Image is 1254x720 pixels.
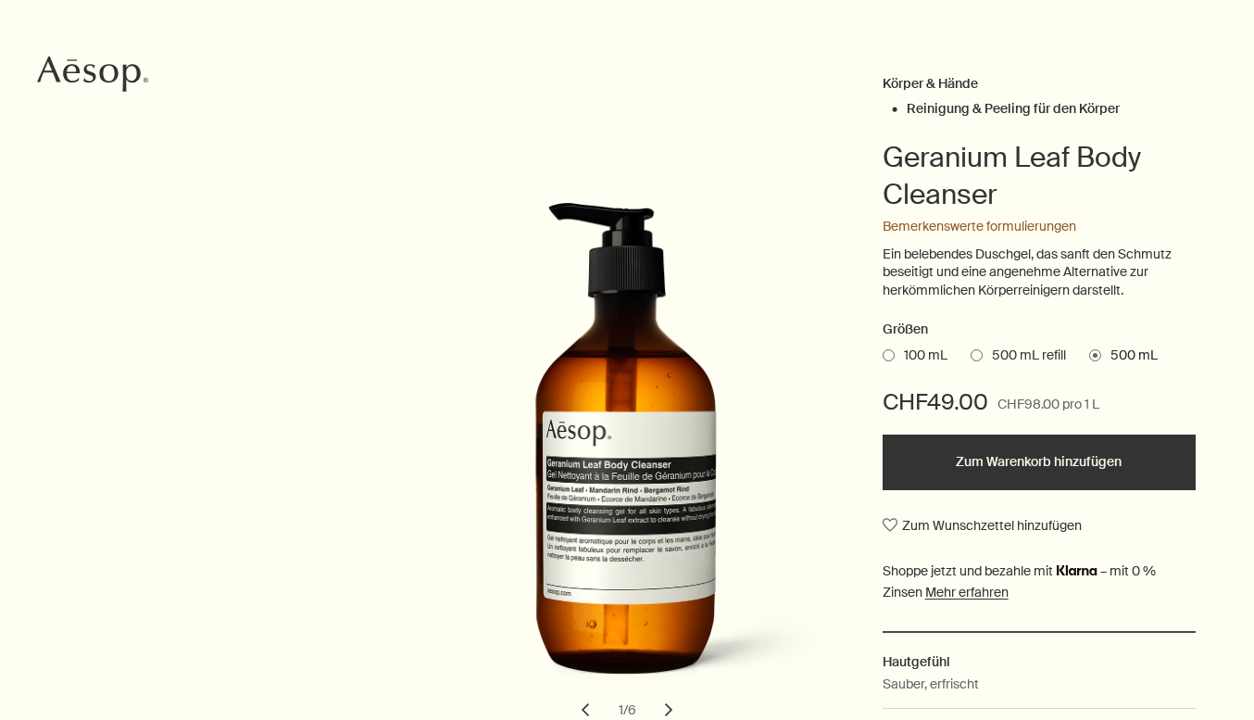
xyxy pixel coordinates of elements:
[997,394,1099,416] span: CHF98.00 pro 1 L
[1101,347,1158,365] span: 500 mL
[883,435,1197,490] button: Zum Warenkorb hinzufügen - CHF49.00
[983,347,1066,365] span: 500 mL refill
[907,100,1120,108] a: Reinigung & Peeling für den Körper
[883,246,1197,300] p: Ein belebendes Duschgel, das sanft den Schmutz beseitigt und eine angenehme Alternative zur herkö...
[883,387,988,417] span: CHF49.00
[895,347,947,365] span: 100 mL
[883,651,1197,672] h2: Hautgefühl
[37,56,148,93] svg: Aesop
[883,509,1082,542] button: Zum Wunschzettel hinzufügen
[451,202,859,707] img: Back of Geranium Leaf Body Cleanser 500 mL in amber bottle with pump
[883,319,1197,341] h2: Größen
[883,75,978,83] a: Körper & Hände
[883,139,1197,213] h1: Geranium Leaf Body Cleanser
[883,674,979,694] p: Sauber, erfrischt
[32,51,153,102] a: Aesop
